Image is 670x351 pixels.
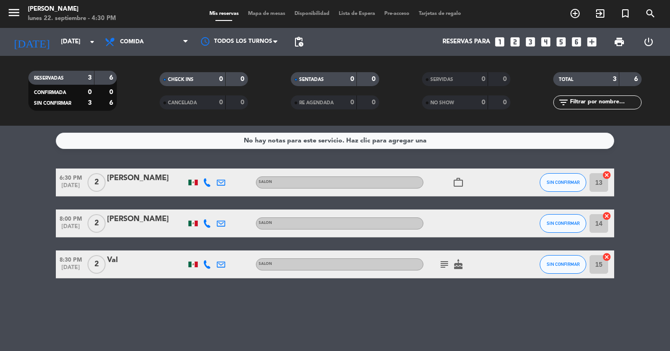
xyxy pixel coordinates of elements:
div: LOG OUT [634,28,663,56]
i: looks_5 [555,36,567,48]
input: Filtrar por nombre... [569,97,641,108]
strong: 0 [482,76,485,82]
strong: 0 [88,89,92,95]
i: search [645,8,656,19]
span: BUSCAR [638,6,663,21]
span: WALK IN [588,6,613,21]
span: CANCELADA [168,101,197,105]
strong: 0 [372,76,377,82]
i: looks_two [509,36,521,48]
button: menu [7,6,21,23]
div: No hay notas para este servicio. Haz clic para agregar una [244,135,427,146]
span: 2 [87,214,106,233]
div: Val [107,254,186,266]
span: RE AGENDADA [299,101,334,105]
strong: 0 [372,99,377,106]
span: 8:30 PM [56,254,86,264]
span: SERVIDAS [430,77,453,82]
strong: 0 [503,76,509,82]
span: Reservas para [442,38,490,46]
strong: 0 [503,99,509,106]
span: SALON [259,221,272,225]
span: NO SHOW [430,101,454,105]
i: looks_6 [570,36,583,48]
strong: 0 [219,99,223,106]
strong: 0 [350,99,354,106]
span: pending_actions [293,36,304,47]
span: SENTADAS [299,77,324,82]
strong: 0 [241,99,246,106]
i: looks_one [494,36,506,48]
i: turned_in_not [620,8,631,19]
strong: 6 [109,74,115,81]
i: work_outline [453,177,464,188]
i: cancel [602,170,611,180]
span: Tarjetas de regalo [414,11,466,16]
strong: 0 [109,89,115,95]
strong: 3 [88,74,92,81]
i: looks_4 [540,36,552,48]
span: SIN CONFIRMAR [34,101,71,106]
i: looks_3 [524,36,536,48]
span: RESERVADAS [34,76,64,81]
i: exit_to_app [595,8,606,19]
span: Pre-acceso [380,11,414,16]
span: CONFIRMADA [34,90,66,95]
strong: 3 [88,100,92,106]
button: SIN CONFIRMAR [540,255,586,274]
span: print [614,36,625,47]
button: SIN CONFIRMAR [540,214,586,233]
span: Comida [120,39,144,45]
span: RESERVAR MESA [563,6,588,21]
span: Mapa de mesas [243,11,290,16]
span: SIN CONFIRMAR [547,180,580,185]
i: menu [7,6,21,20]
span: Reserva especial [613,6,638,21]
span: Lista de Espera [334,11,380,16]
span: SALON [259,180,272,184]
span: 2 [87,255,106,274]
i: cancel [602,252,611,262]
i: power_settings_new [643,36,654,47]
strong: 0 [482,99,485,106]
strong: 3 [613,76,616,82]
span: 2 [87,173,106,192]
button: SIN CONFIRMAR [540,173,586,192]
strong: 6 [109,100,115,106]
strong: 0 [219,76,223,82]
div: [PERSON_NAME] [28,5,116,14]
span: 6:30 PM [56,172,86,182]
span: SALON [259,262,272,266]
div: lunes 22. septiembre - 4:30 PM [28,14,116,23]
strong: 6 [634,76,640,82]
i: arrow_drop_down [87,36,98,47]
strong: 0 [350,76,354,82]
span: SIN CONFIRMAR [547,221,580,226]
i: cancel [602,211,611,221]
span: [DATE] [56,223,86,234]
span: Disponibilidad [290,11,334,16]
span: SIN CONFIRMAR [547,262,580,267]
span: CHECK INS [168,77,194,82]
span: [DATE] [56,182,86,193]
span: [DATE] [56,264,86,275]
i: subject [439,259,450,270]
i: add_box [586,36,598,48]
div: [PERSON_NAME] [107,172,186,184]
strong: 0 [241,76,246,82]
span: 8:00 PM [56,213,86,223]
span: TOTAL [559,77,573,82]
i: add_circle_outline [569,8,581,19]
div: [PERSON_NAME] [107,213,186,225]
span: Mis reservas [205,11,243,16]
i: cake [453,259,464,270]
i: [DATE] [7,32,56,52]
i: filter_list [558,97,569,108]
